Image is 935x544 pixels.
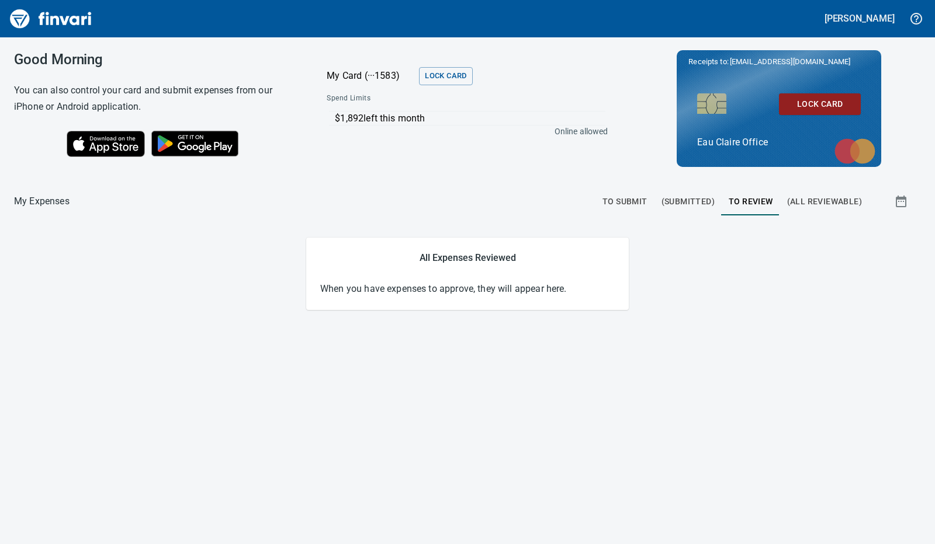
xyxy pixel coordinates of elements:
[145,124,245,163] img: Get it on Google Play
[320,252,615,264] h5: All Expenses Reviewed
[14,194,70,208] nav: breadcrumb
[884,187,921,215] button: Show transactions within a particular date range
[425,69,466,83] span: Lock Card
[419,67,472,85] button: Lock Card
[787,194,862,209] span: (All Reviewable)
[822,9,898,27] button: [PERSON_NAME]
[327,93,488,104] span: Spend Limits
[14,82,297,115] h6: You can also control your card and submit expenses from our iPhone or Android application.
[688,56,870,68] p: Receipts to:
[729,56,851,67] span: [EMAIL_ADDRESS][DOMAIN_NAME]
[825,12,895,25] h5: [PERSON_NAME]
[67,131,145,157] img: Download on the App Store
[779,93,861,115] button: Lock Card
[317,125,608,137] p: Online allowed
[788,97,851,111] span: Lock Card
[602,194,647,209] span: To Submit
[327,69,414,83] p: My Card (···1583)
[335,111,605,125] p: $1,892 left this month
[320,282,615,296] p: When you have expenses to approve, they will appear here.
[7,5,95,33] img: Finvari
[14,51,297,68] h3: Good Morning
[829,132,881,170] img: mastercard.svg
[662,194,715,209] span: (Submitted)
[14,194,70,208] p: My Expenses
[729,194,773,209] span: To Review
[697,135,861,149] p: Eau Claire Office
